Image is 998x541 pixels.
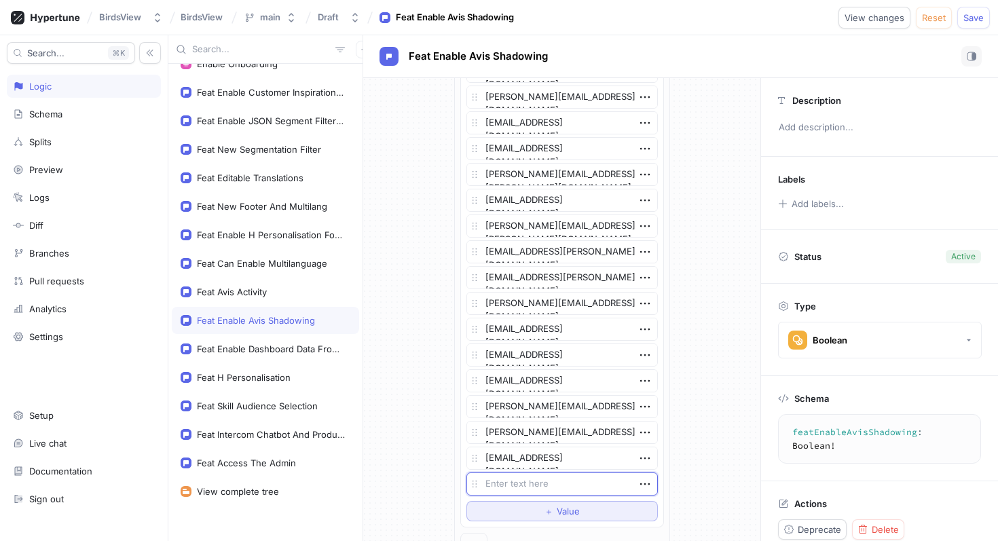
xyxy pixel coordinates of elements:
div: Feat Editable Translations [197,172,303,183]
button: BirdsView [94,6,168,29]
div: Feat Intercom Chatbot And Product Tour [197,429,345,440]
textarea: [EMAIL_ADDRESS][DOMAIN_NAME] [466,189,658,212]
div: main [260,12,280,23]
div: Live chat [29,438,67,449]
div: Active [951,250,976,263]
p: Schema [794,393,829,404]
div: Feat Enable Avis Shadowing [396,11,514,24]
textarea: [EMAIL_ADDRESS][DOMAIN_NAME] [466,447,658,470]
p: Type [794,301,816,312]
div: Feat Enable H Personalisation For Missing Skills [197,229,345,240]
textarea: featEnableAvisShadowing: Boolean! [784,420,975,458]
button: main [238,6,302,29]
span: Reset [922,14,946,22]
div: Draft [318,12,339,23]
div: Settings [29,331,63,342]
div: Enable Onboarding [197,58,278,69]
textarea: [EMAIL_ADDRESS][DOMAIN_NAME] [466,111,658,134]
textarea: [EMAIL_ADDRESS][DOMAIN_NAME] [466,369,658,392]
textarea: [EMAIL_ADDRESS][DOMAIN_NAME] [466,343,658,367]
span: Delete [872,525,899,534]
button: View changes [838,7,910,29]
div: Setup [29,410,54,421]
p: Labels [778,174,805,185]
div: Branches [29,248,69,259]
div: Feat New Footer And Multilang [197,201,327,212]
div: Pull requests [29,276,84,286]
div: Feat New Segmentation Filter [197,144,321,155]
textarea: [PERSON_NAME][EMAIL_ADDRESS][DOMAIN_NAME] [466,86,658,109]
textarea: [EMAIL_ADDRESS][DOMAIN_NAME] [466,318,658,341]
textarea: [EMAIL_ADDRESS][PERSON_NAME][DOMAIN_NAME] [466,266,658,289]
div: Feat Skill Audience Selection [197,400,318,411]
button: Boolean [778,322,982,358]
textarea: [EMAIL_ADDRESS][DOMAIN_NAME] [466,137,658,160]
div: Feat Enable Avis Shadowing [197,315,315,326]
div: View complete tree [197,486,279,497]
span: BirdsView [181,12,223,22]
div: Diff [29,220,43,231]
p: Actions [794,498,827,509]
textarea: [EMAIL_ADDRESS][PERSON_NAME][DOMAIN_NAME] [466,240,658,263]
button: Deprecate [778,519,847,540]
div: Feat Enable Customer Inspiration Skill [197,87,345,98]
div: Boolean [813,335,847,346]
div: Schema [29,109,62,119]
div: BirdsView [99,12,141,23]
span: ＋ [544,507,553,515]
button: Reset [916,7,952,29]
textarea: [PERSON_NAME][EMAIL_ADDRESS][PERSON_NAME][DOMAIN_NAME] [466,214,658,238]
div: Feat Enable Dashboard Data From Timescale [197,343,345,354]
div: Feat Can Enable Multilanguage [197,258,327,269]
button: Search...K [7,42,135,64]
div: Sign out [29,493,64,504]
span: Save [963,14,984,22]
button: ＋Value [466,501,658,521]
div: Feat H Personalisation [197,372,291,383]
textarea: [PERSON_NAME][EMAIL_ADDRESS][DOMAIN_NAME] [466,292,658,315]
button: Save [957,7,990,29]
span: Deprecate [798,525,841,534]
div: Feat Enable JSON Segment Filtering [197,115,345,126]
button: Delete [852,519,904,540]
span: Feat Enable Avis Shadowing [409,51,548,62]
div: Preview [29,164,63,175]
textarea: [PERSON_NAME][EMAIL_ADDRESS][DOMAIN_NAME] [466,395,658,418]
textarea: [PERSON_NAME][EMAIL_ADDRESS][PERSON_NAME][DOMAIN_NAME] [466,163,658,186]
textarea: [PERSON_NAME][EMAIL_ADDRESS][DOMAIN_NAME] [466,421,658,444]
p: Add description... [773,116,986,139]
span: Search... [27,49,64,57]
button: Add labels... [773,195,848,212]
p: Status [794,247,821,266]
p: Description [792,95,841,106]
div: Analytics [29,303,67,314]
span: View changes [845,14,904,22]
span: Value [557,507,580,515]
div: Feat Access The Admin [197,458,296,468]
div: Logs [29,192,50,203]
div: K [108,46,129,60]
a: Documentation [7,460,161,483]
div: Logic [29,81,52,92]
div: Documentation [29,466,92,477]
button: Draft [312,6,366,29]
div: Feat Avis Activity [197,286,267,297]
div: Splits [29,136,52,147]
input: Search... [192,43,330,56]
